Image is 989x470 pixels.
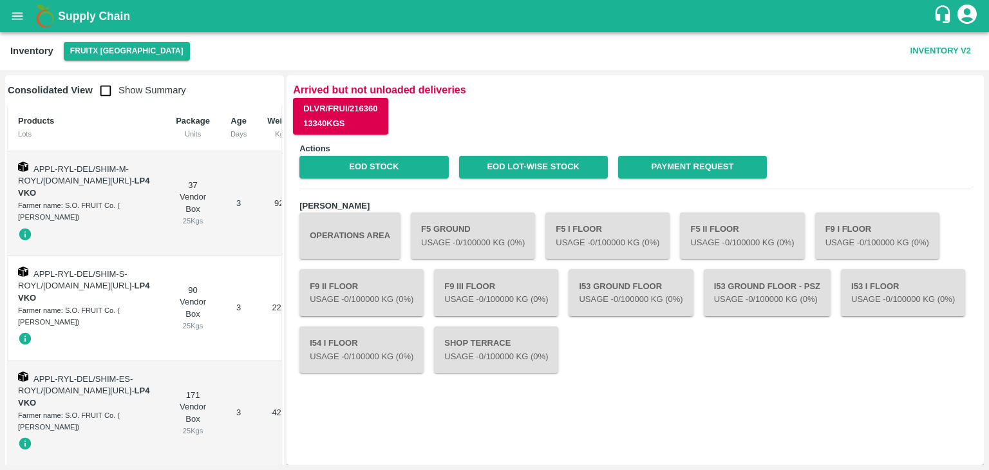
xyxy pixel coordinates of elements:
b: Consolidated View [8,85,93,95]
p: Usage - 0 /100000 Kg (0%) [851,294,955,306]
button: Shop TerraceUsage -0/100000 Kg (0%) [434,326,558,373]
button: I53 I FloorUsage -0/100000 Kg (0%) [841,269,965,315]
span: APPL-RYL-DEL/SHIM-S-ROYL/[DOMAIN_NAME][URL] [18,269,131,291]
button: F9 I FloorUsage -0/100000 Kg (0%) [815,212,939,259]
div: 171 Vendor Box [176,390,210,437]
td: 3 [220,256,257,361]
span: 4275 [272,408,290,417]
button: DLVR/FRUI/21636013340Kgs [293,98,388,135]
button: Inventory V2 [905,40,976,62]
button: I53 Ground FloorUsage -0/100000 Kg (0%) [569,269,693,315]
span: - [18,281,149,303]
div: Kgs [267,128,295,140]
td: 3 [220,361,257,466]
p: Usage - 0 /100000 Kg (0%) [825,237,929,249]
b: Supply Chain [58,10,130,23]
div: account of current user [956,3,979,30]
b: Age [231,116,247,126]
button: F5 I FloorUsage -0/100000 Kg (0%) [545,212,670,259]
b: Products [18,116,54,126]
button: I54 I FloorUsage -0/100000 Kg (0%) [299,326,424,373]
button: F5 II FloorUsage -0/100000 Kg (0%) [680,212,804,259]
button: F5 GroundUsage -0/100000 Kg (0%) [411,212,535,259]
div: Units [176,128,210,140]
b: [PERSON_NAME] [299,201,370,211]
b: Weight [267,116,295,126]
a: Payment Request [618,156,767,178]
button: Select DC [64,42,190,61]
img: logo [32,3,58,29]
p: Usage - 0 /100000 Kg (0%) [579,294,683,306]
div: customer-support [933,5,956,28]
div: 25 Kgs [176,320,210,332]
button: F9 II FloorUsage -0/100000 Kg (0%) [299,269,424,315]
p: Usage - 0 /100000 Kg (0%) [310,294,413,306]
p: Usage - 0 /100000 Kg (0%) [444,294,548,306]
p: Usage - 0 /100000 Kg (0%) [421,237,525,249]
a: EOD Lot-wise Stock [459,156,608,178]
div: Farmer name: S.O. FRUIT Co. ( [PERSON_NAME]) [18,409,155,433]
a: EOD Stock [299,156,448,178]
button: Operations Area [299,212,400,259]
p: Usage - 0 /100000 Kg (0%) [714,294,820,306]
div: Farmer name: S.O. FRUIT Co. ( [PERSON_NAME]) [18,200,155,223]
p: Usage - 0 /100000 Kg (0%) [690,237,794,249]
div: 90 Vendor Box [176,285,210,332]
button: F9 III FloorUsage -0/100000 Kg (0%) [434,269,558,315]
button: open drawer [3,1,32,31]
span: 925 [274,198,288,208]
span: APPL-RYL-DEL/SHIM-M-ROYL/[DOMAIN_NAME][URL] [18,164,131,186]
span: - [18,386,149,408]
p: Arrived but not unloaded deliveries [293,82,977,98]
img: box [18,371,28,382]
p: Usage - 0 /100000 Kg (0%) [444,351,548,363]
span: 2250 [272,303,290,312]
strong: LP4 VKO [18,176,149,198]
strong: LP4 VKO [18,281,149,303]
p: Usage - 0 /100000 Kg (0%) [556,237,659,249]
b: Actions [299,144,330,153]
p: Usage - 0 /100000 Kg (0%) [310,351,413,363]
span: - [18,176,149,198]
img: box [18,162,28,172]
div: Days [231,128,247,140]
a: Supply Chain [58,7,933,25]
button: I53 Ground Floor - PSZUsage -0/100000 Kg (0%) [704,269,831,315]
div: 37 Vendor Box [176,180,210,227]
div: 25 Kgs [176,215,210,227]
img: box [18,267,28,277]
span: APPL-RYL-DEL/SHIM-ES-ROYL/[DOMAIN_NAME][URL] [18,374,133,396]
div: Farmer name: S.O. FRUIT Co. ( [PERSON_NAME]) [18,305,155,328]
b: Inventory [10,46,53,56]
div: Lots [18,128,155,140]
span: Show Summary [93,85,186,95]
strong: LP4 VKO [18,386,149,408]
div: 25 Kgs [176,425,210,437]
b: Package [176,116,210,126]
td: 3 [220,151,257,256]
